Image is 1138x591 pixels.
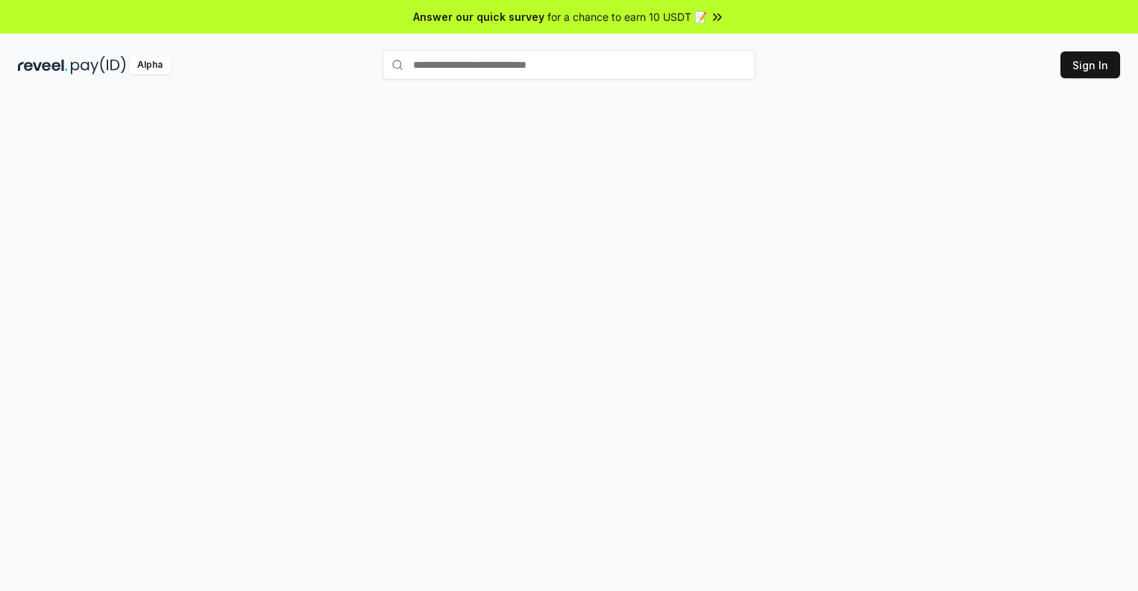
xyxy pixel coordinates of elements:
[413,9,544,25] span: Answer our quick survey
[547,9,707,25] span: for a chance to earn 10 USDT 📝
[18,56,68,75] img: reveel_dark
[71,56,126,75] img: pay_id
[129,56,171,75] div: Alpha
[1060,51,1120,78] button: Sign In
